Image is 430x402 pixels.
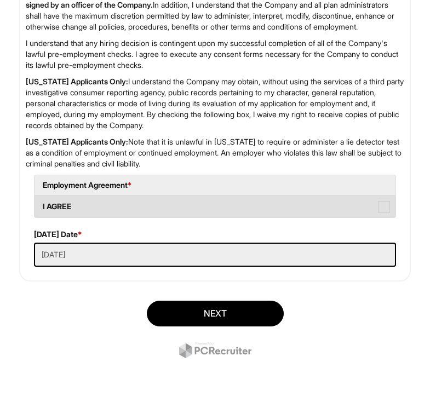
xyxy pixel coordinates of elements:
strong: [US_STATE] Applicants Only: [26,77,128,86]
label: [DATE] Date [34,229,82,240]
h5: Employment Agreement [43,181,387,189]
label: I AGREE [35,196,395,217]
p: I understand the Company may obtain, without using the services of a third party investigative co... [26,76,404,131]
p: Note that it is unlawful in [US_STATE] to require or administer a lie detector test as a conditio... [26,136,404,169]
input: Today's Date [34,243,396,267]
button: Next [147,301,284,326]
strong: [US_STATE] Applicants Only: [26,137,128,146]
p: I understand that any hiring decision is contingent upon my successful completion of all of the C... [26,38,404,71]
